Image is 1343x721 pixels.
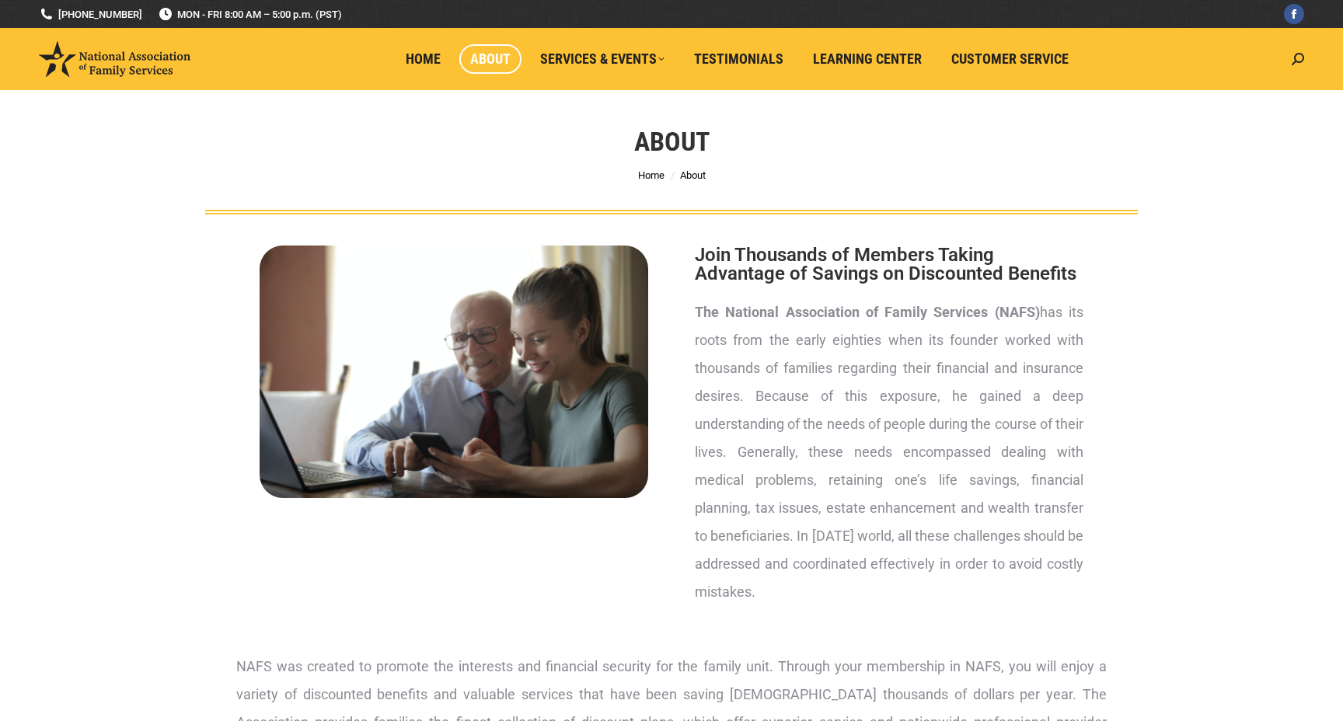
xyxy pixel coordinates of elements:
a: Home [638,169,665,181]
a: About [459,44,522,74]
a: Facebook page opens in new window [1284,4,1304,24]
span: MON - FRI 8:00 AM – 5:00 p.m. (PST) [158,7,342,22]
span: About [680,169,706,181]
span: Customer Service [951,51,1069,68]
img: National Association of Family Services [39,41,190,77]
strong: The National Association of Family Services (NAFS) [695,304,1040,320]
a: Home [395,44,452,74]
a: Learning Center [802,44,933,74]
p: has its roots from the early eighties when its founder worked with thousands of families regardin... [695,298,1083,606]
span: About [470,51,511,68]
span: Home [406,51,441,68]
h2: Join Thousands of Members Taking Advantage of Savings on Discounted Benefits [695,246,1083,283]
span: Testimonials [694,51,783,68]
span: Services & Events [540,51,665,68]
h1: About [634,124,710,158]
span: Learning Center [813,51,922,68]
a: Testimonials [683,44,794,74]
a: [PHONE_NUMBER] [39,7,142,22]
img: About National Association of Family Services [260,246,648,498]
a: Customer Service [940,44,1080,74]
